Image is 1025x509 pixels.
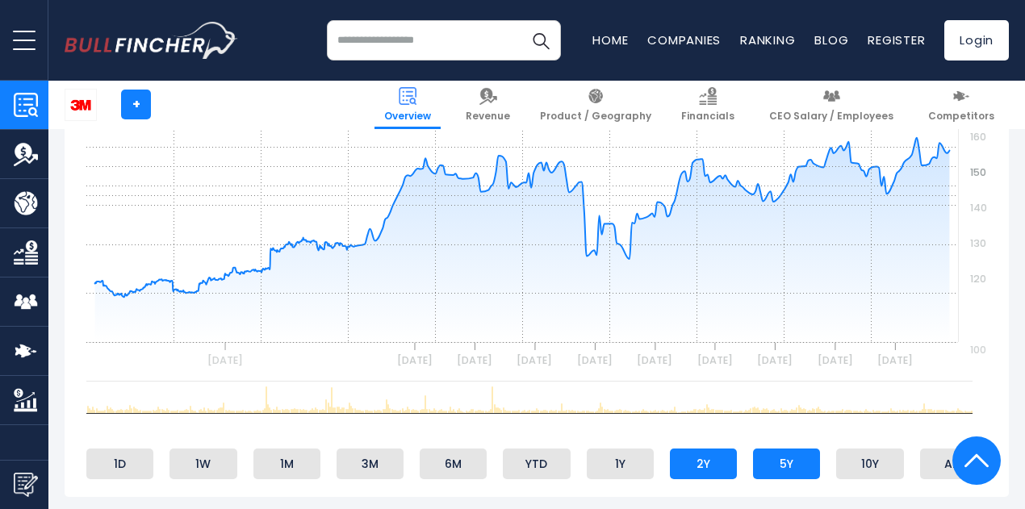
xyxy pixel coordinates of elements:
a: Revenue [456,81,520,129]
text: [DATE] [757,353,793,367]
span: Revenue [466,110,510,123]
text: 100 [970,342,986,356]
text: [DATE] [457,353,492,367]
a: CEO Salary / Employees [759,81,903,129]
text: [DATE] [577,353,613,367]
a: Financials [671,81,744,129]
a: + [121,90,151,119]
a: Blog [814,31,848,48]
span: CEO Salary / Employees [769,110,893,123]
text: [DATE] [818,353,853,367]
li: 1W [169,449,236,479]
text: 130 [970,236,986,250]
span: Financials [681,110,734,123]
a: Competitors [918,81,1004,129]
text: 140 [970,201,987,215]
li: 1D [86,449,153,479]
a: Register [868,31,925,48]
li: 5Y [753,449,820,479]
text: [DATE] [697,353,733,367]
img: bullfincher logo [65,22,238,59]
span: Overview [384,110,431,123]
text: 150 [970,165,986,179]
li: 1M [253,449,320,479]
li: 6M [420,449,487,479]
li: ALL [920,449,987,479]
a: Companies [647,31,721,48]
a: Overview [374,81,441,129]
text: [DATE] [877,353,913,367]
span: Product / Geography [540,110,651,123]
a: Go to homepage [65,22,238,59]
text: [DATE] [207,353,243,367]
text: 120 [970,272,986,286]
li: 3M [337,449,404,479]
span: Competitors [928,110,994,123]
a: Product / Geography [530,81,661,129]
text: [DATE] [517,353,552,367]
text: 160 [970,130,986,144]
li: 1Y [587,449,654,479]
text: [DATE] [397,353,433,367]
text: [DATE] [637,353,672,367]
button: Search [521,20,561,60]
img: MMM logo [65,90,96,120]
a: Login [944,20,1009,60]
svg: gh [78,58,995,381]
li: 2Y [670,449,737,479]
li: YTD [503,449,570,479]
li: 10Y [836,449,903,479]
a: Ranking [740,31,795,48]
a: Home [592,31,628,48]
